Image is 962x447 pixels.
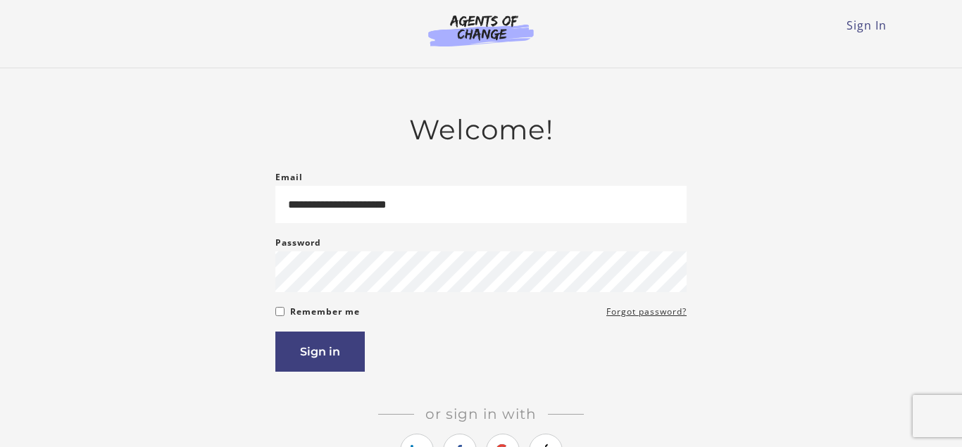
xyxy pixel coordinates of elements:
[275,113,687,146] h2: Welcome!
[606,303,687,320] a: Forgot password?
[414,405,548,422] span: Or sign in with
[290,303,360,320] label: Remember me
[413,14,549,46] img: Agents of Change Logo
[275,169,303,186] label: Email
[275,332,365,372] button: Sign in
[847,18,887,33] a: Sign In
[275,234,321,251] label: Password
